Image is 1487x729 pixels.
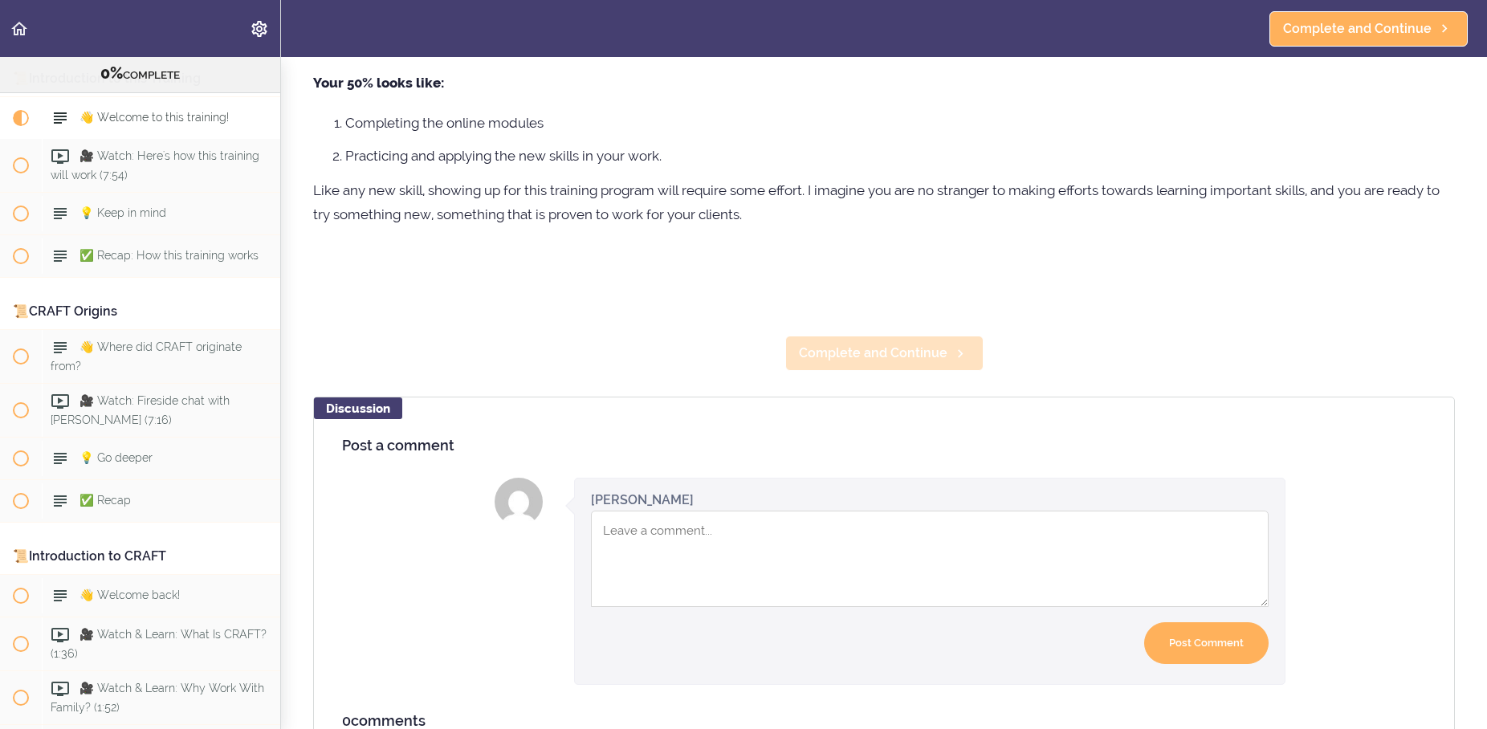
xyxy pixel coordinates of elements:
span: 0% [100,63,123,83]
span: 0 [342,712,351,729]
span: 🎥 Watch & Learn: What Is CRAFT? (1:36) [51,628,267,659]
li: Practicing and applying the new skills in your work. [345,145,1455,166]
div: [PERSON_NAME] [591,491,694,509]
img: Patricia Maltby [495,478,543,526]
span: 💡 Keep in mind [79,206,166,219]
strong: Your 50% looks like: [313,75,444,91]
h4: comments [342,713,1426,729]
div: COMPLETE [20,63,260,84]
p: Like any new skill, showing up for this training program will require some effort. I imagine you ... [313,178,1455,226]
a: Complete and Continue [785,336,984,371]
li: Completing the online modules [345,112,1455,133]
span: 🎥 Watch: Here's how this training will work (7:54) [51,149,259,181]
span: ✅ Recap: How this training works [79,249,259,262]
h4: Post a comment [342,438,1426,454]
span: 🎥 Watch: Fireside chat with [PERSON_NAME] (7:16) [51,394,230,426]
span: 👋 Where did CRAFT originate from? [51,340,242,372]
span: Complete and Continue [1283,19,1432,39]
span: Complete and Continue [799,344,947,363]
a: Complete and Continue [1269,11,1468,47]
svg: Back to course curriculum [10,19,29,39]
span: 👋 Welcome to this training! [79,111,229,124]
div: Discussion [314,397,402,419]
span: 👋 Welcome back! [79,588,180,601]
span: 🎥 Watch & Learn: Why Work With Family? (1:52) [51,682,264,713]
input: Post Comment [1144,622,1269,665]
span: 💡 Go deeper [79,451,153,464]
span: ✅ Recap [79,494,131,507]
textarea: Comment box [591,511,1269,607]
svg: Settings Menu [250,19,269,39]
